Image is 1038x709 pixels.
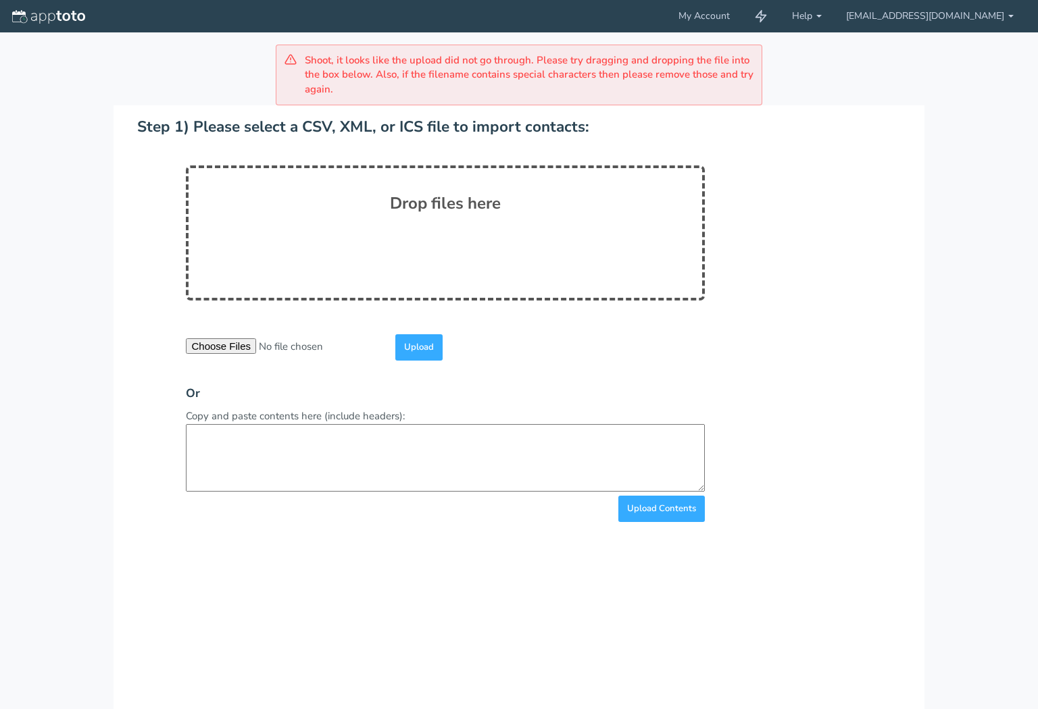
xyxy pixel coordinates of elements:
[176,375,715,522] div: Copy and paste contents here (include headers):
[618,496,705,522] input: Upload Contents
[12,10,85,24] img: logo-apptoto--white.svg
[186,165,705,300] div: Drop files here
[395,334,443,361] input: Upload
[186,387,705,400] h3: Or
[276,45,762,105] div: Shoot, it looks like the upload did not go through. Please try dragging and dropping the file int...
[137,119,705,136] h2: Step 1) Please select a CSV, XML, or ICS file to import contacts:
